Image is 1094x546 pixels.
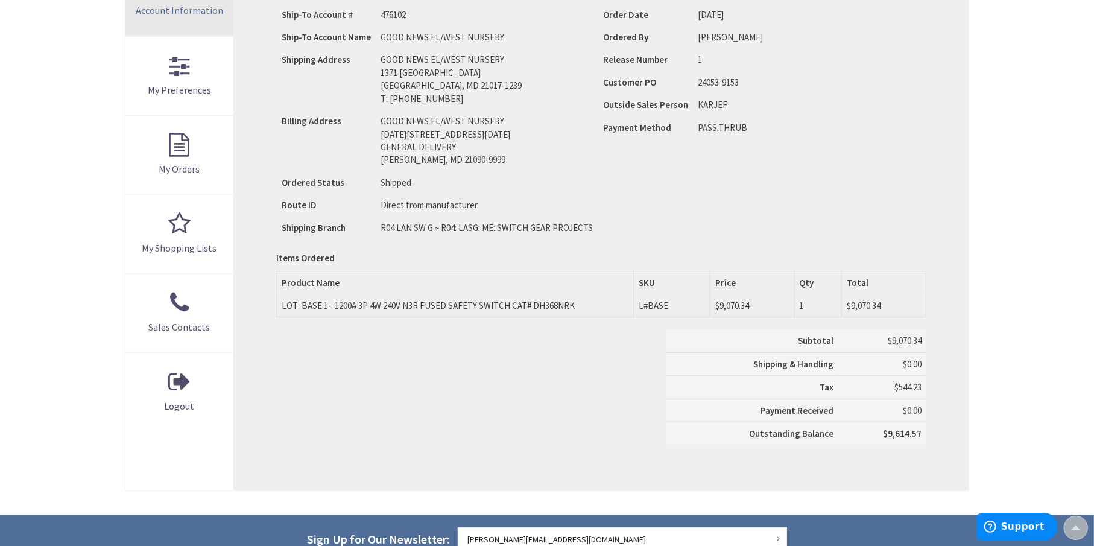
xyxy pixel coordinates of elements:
[282,199,317,211] strong: Route ID
[693,94,783,116] td: KARJEF
[125,353,233,431] a: Logout
[883,428,922,439] span: $9,614.57
[603,31,648,43] strong: Ordered By
[136,4,223,16] span: Account Information
[376,4,598,26] td: 476102
[381,115,593,167] div: GOOD NEWS EL/WEST NURSERY [DATE][STREET_ADDRESS][DATE] GENERAL DELIVERY [PERSON_NAME], MD 21090-9999
[282,115,341,127] strong: Billing Address
[276,271,634,294] th: Product Name
[698,121,779,134] li: PASS.THRUB
[376,217,598,239] td: R04 LAN SW G ~ R04: LASG: ME: SWITCH GEAR PROJECTS
[666,376,838,399] th: Tax
[276,252,335,264] strong: Items Ordered
[847,300,881,311] span: $9,070.34
[666,352,838,375] th: Shipping & Handling
[148,321,210,333] span: Sales Contacts
[715,300,749,311] span: $9,070.34
[693,71,783,94] td: 24053-9153
[381,53,593,105] div: GOOD NEWS EL/WEST NURSERY 1371 [GEOGRAPHIC_DATA] [GEOGRAPHIC_DATA], MD 21017-1239 T: [PHONE_NUMBER]
[666,329,838,352] th: Subtotal
[603,122,671,133] strong: Payment Method
[376,194,598,216] td: Direct from manufacturer
[888,335,922,346] span: $9,070.34
[125,37,233,115] a: My Preferences
[603,54,668,65] strong: Release Number
[125,195,233,273] a: My Shopping Lists
[282,222,346,233] strong: Shipping Branch
[977,513,1058,543] iframe: Opens a widget where you can find more information
[800,300,804,311] span: 1
[693,4,783,26] td: [DATE]
[634,271,710,294] th: SKU
[376,171,598,194] td: Shipped
[710,271,794,294] th: Price
[376,26,598,48] td: GOOD NEWS EL/WEST NURSERY
[693,48,783,71] td: 1
[282,177,344,188] strong: Ordered Status
[693,26,783,48] td: [PERSON_NAME]
[282,9,353,21] strong: Ship-To Account #
[125,116,233,194] a: My Orders
[749,428,833,439] strong: Outstanding Balance
[164,400,194,412] span: Logout
[159,163,200,175] span: My Orders
[666,399,838,422] th: Payment Received
[603,77,656,88] strong: Customer PO
[634,294,710,317] td: L#BASE
[142,242,217,254] span: My Shopping Lists
[903,405,922,416] span: $0.00
[794,271,842,294] th: Qty
[282,54,350,65] strong: Shipping Address
[276,294,634,317] td: LOT: BASE 1 - 1200A 3P 4W 240V N3R FUSED SAFETY SWITCH CAT# DH368NRK
[125,274,233,352] a: Sales Contacts
[894,381,922,393] span: $544.23
[842,271,926,294] th: Total
[148,84,211,96] span: My Preferences
[603,9,648,21] strong: Order Date
[282,31,371,43] strong: Ship-To Account Name
[603,99,688,110] strong: Outside Sales Person
[903,358,922,370] span: $0.00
